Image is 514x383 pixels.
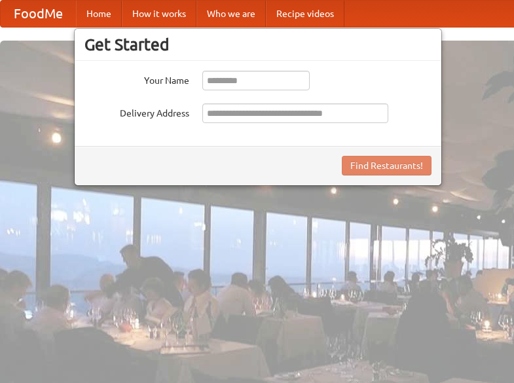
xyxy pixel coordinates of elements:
[84,103,189,120] label: Delivery Address
[76,1,122,27] a: Home
[342,156,431,175] button: Find Restaurants!
[1,1,76,27] a: FoodMe
[84,35,431,54] h3: Get Started
[84,71,189,87] label: Your Name
[266,1,344,27] a: Recipe videos
[122,1,196,27] a: How it works
[196,1,266,27] a: Who we are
